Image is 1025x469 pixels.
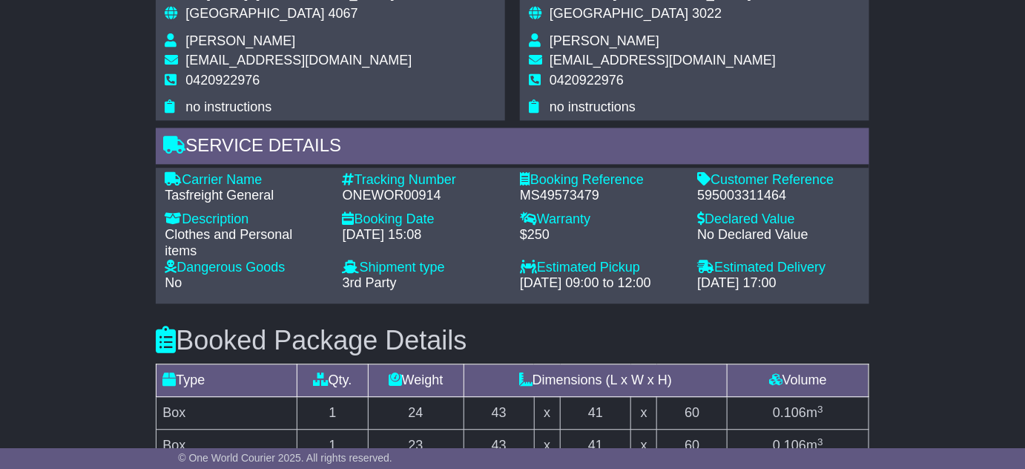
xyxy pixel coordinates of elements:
span: 0.106 [773,405,806,420]
td: 60 [657,430,728,462]
div: Carrier Name [165,172,327,188]
div: Clothes and Personal items [165,227,327,259]
span: 0.106 [773,438,806,453]
span: 0420922976 [185,73,260,88]
span: no instructions [550,99,636,114]
td: x [534,397,560,430]
td: Box [156,397,297,430]
span: No [165,275,182,290]
div: Shipment type [343,260,505,276]
td: x [631,397,657,430]
div: Warranty [520,211,682,228]
td: 43 [464,397,534,430]
td: x [534,430,560,462]
div: Tracking Number [343,172,505,188]
div: Tasfreight General [165,188,327,204]
td: Dimensions (L x W x H) [464,364,728,397]
td: 41 [561,430,631,462]
span: 3rd Party [343,275,397,290]
div: Customer Reference [697,172,860,188]
td: 43 [464,430,534,462]
div: Estimated Delivery [697,260,860,276]
sup: 3 [817,436,823,447]
td: 24 [368,397,464,430]
div: [DATE] 15:08 [343,227,505,243]
span: [PERSON_NAME] [185,33,295,48]
div: Declared Value [697,211,860,228]
sup: 3 [817,404,823,415]
span: [GEOGRAPHIC_DATA] [550,6,688,21]
span: © One World Courier 2025. All rights reserved. [178,452,392,464]
div: [DATE] 17:00 [697,275,860,292]
div: ONEWOR00914 [343,188,505,204]
div: Estimated Pickup [520,260,682,276]
td: Weight [368,364,464,397]
td: m [728,397,869,430]
span: no instructions [185,99,271,114]
div: 595003311464 [697,188,860,204]
div: $250 [520,227,682,243]
span: [GEOGRAPHIC_DATA] [185,6,324,21]
div: No Declared Value [697,227,860,243]
td: 41 [561,397,631,430]
td: 60 [657,397,728,430]
td: m [728,430,869,462]
td: x [631,430,657,462]
td: Type [156,364,297,397]
div: Booking Reference [520,172,682,188]
div: Description [165,211,327,228]
div: Dangerous Goods [165,260,327,276]
td: Volume [728,364,869,397]
td: 1 [297,430,368,462]
td: 23 [368,430,464,462]
td: Qty. [297,364,368,397]
td: 1 [297,397,368,430]
span: 4067 [329,6,358,21]
div: [DATE] 09:00 to 12:00 [520,275,682,292]
div: Booking Date [343,211,505,228]
span: [EMAIL_ADDRESS][DOMAIN_NAME] [550,53,776,68]
div: MS49573479 [520,188,682,204]
span: [EMAIL_ADDRESS][DOMAIN_NAME] [185,53,412,68]
span: 3022 [692,6,722,21]
h3: Booked Package Details [156,326,869,355]
div: Service Details [156,128,869,168]
td: Box [156,430,297,462]
span: [PERSON_NAME] [550,33,659,48]
span: 0420922976 [550,73,624,88]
